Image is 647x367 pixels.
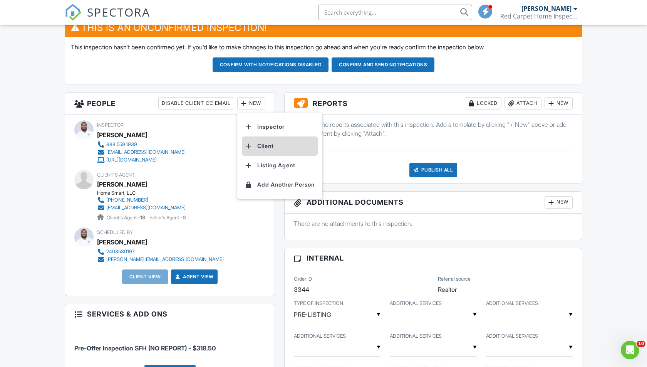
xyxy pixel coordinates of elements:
[621,341,639,359] iframe: Intercom live chat
[183,215,186,221] strong: 0
[74,344,216,352] span: Pre-Offer Inspection SFH (NO REPORT) - $318.50
[390,333,442,340] label: ADDITIONAL SERVICES
[65,10,150,27] a: SPECTORA
[97,204,186,212] a: [EMAIL_ADDRESS][DOMAIN_NAME]
[285,248,582,268] h3: Internal
[438,276,471,283] label: Referral source
[97,122,124,128] span: Inspector
[149,215,186,221] span: Seller's Agent -
[285,192,582,214] h3: Additional Documents
[65,4,82,21] img: The Best Home Inspection Software - Spectora
[140,215,145,221] strong: 18
[106,157,157,163] div: [URL][DOMAIN_NAME]
[65,18,582,37] h3: This is an Unconfirmed Inspection!
[106,141,137,148] div: 888.559.1939
[545,97,573,109] div: New
[505,97,541,109] div: Attach
[294,300,343,307] label: TYPE OF INSPECTION
[97,256,224,263] a: [PERSON_NAME][EMAIL_ADDRESS][DOMAIN_NAME]
[97,148,186,156] a: [EMAIL_ADDRESS][DOMAIN_NAME]
[97,196,186,204] a: [PHONE_NUMBER]
[390,300,442,307] label: ADDITIONAL SERVICES
[106,205,186,211] div: [EMAIL_ADDRESS][DOMAIN_NAME]
[65,304,275,324] h3: Services & Add ons
[97,129,147,141] div: [PERSON_NAME]
[106,197,148,203] div: [PHONE_NUMBER]
[107,215,146,221] span: Client's Agent -
[97,141,186,148] a: 888.559.1939
[71,43,576,51] p: This inspection hasn't been confirmed yet. If you'd like to make changes to this inspection go ah...
[486,300,538,307] label: ADDITIONAL SERVICES
[158,97,234,109] div: Disable Client CC Email
[97,156,186,164] a: [URL][DOMAIN_NAME]
[65,93,275,114] h3: People
[500,12,577,20] div: Red Carpet Home Inspections
[637,341,645,347] span: 10
[545,196,573,209] div: New
[74,330,265,359] li: Service: Pre-Offer Inspection SFH (NO REPORT)
[294,333,346,340] label: ADDITIONAL SERVICES
[87,4,150,20] span: SPECTORA
[97,248,224,256] a: 2403530197
[106,256,224,263] div: [PERSON_NAME][EMAIL_ADDRESS][DOMAIN_NAME]
[106,149,186,155] div: [EMAIL_ADDRESS][DOMAIN_NAME]
[97,190,192,196] div: Home Smart, LLC
[318,5,472,20] input: Search everything...
[294,120,573,138] p: There are no reports associated with this inspection. Add a template by clicking "+ New" above or...
[174,273,213,281] a: Agent View
[486,333,538,340] label: ADDITIONAL SERVICES
[97,178,147,190] a: [PERSON_NAME]
[106,249,135,255] div: 2403530197
[237,97,265,109] div: New
[465,97,501,109] div: Locked
[97,172,135,178] span: Client's Agent
[97,229,133,235] span: Scheduled By
[294,276,312,283] label: Order ID
[285,93,582,114] h3: Reports
[213,57,329,72] button: Confirm with notifications disabled
[294,219,573,228] p: There are no attachments to this inspection.
[97,236,147,248] div: [PERSON_NAME]
[409,163,458,177] div: Publish All
[332,57,434,72] button: Confirm and send notifications
[521,5,572,12] div: [PERSON_NAME]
